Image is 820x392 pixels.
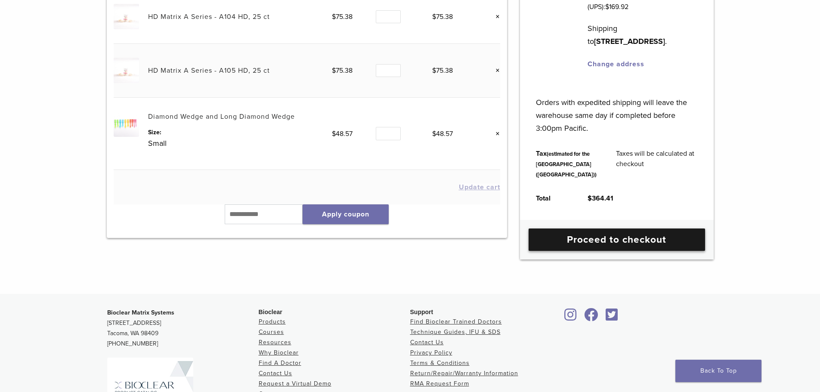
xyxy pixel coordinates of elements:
button: Apply coupon [303,204,389,224]
span: $ [432,12,436,21]
th: Total [526,186,578,210]
img: HD Matrix A Series - A105 HD, 25 ct [114,58,139,83]
span: $ [432,130,436,138]
span: $ [432,66,436,75]
span: $ [588,194,592,203]
bdi: 364.41 [588,194,613,203]
a: Terms & Conditions [410,359,470,367]
td: Taxes will be calculated at checkout [606,142,707,186]
a: Change address [588,60,644,68]
a: RMA Request Form [410,380,469,387]
a: Technique Guides, IFU & SDS [410,328,501,336]
a: Why Bioclear [259,349,299,356]
bdi: 48.57 [432,130,453,138]
span: Support [410,309,433,315]
p: Small [148,137,332,150]
a: Find A Doctor [259,359,301,367]
span: $ [332,130,336,138]
a: Contact Us [259,370,292,377]
small: (estimated for the [GEOGRAPHIC_DATA] ([GEOGRAPHIC_DATA])) [536,151,597,178]
span: $ [332,66,336,75]
a: Find Bioclear Trained Doctors [410,318,502,325]
th: Tax [526,142,606,186]
p: Shipping to . [588,22,697,48]
a: HD Matrix A Series - A105 HD, 25 ct [148,66,270,75]
a: Return/Repair/Warranty Information [410,370,518,377]
a: Remove this item [489,11,500,22]
bdi: 75.38 [432,66,453,75]
a: Back To Top [675,360,761,382]
span: $ [332,12,336,21]
a: HD Matrix A Series - A104 HD, 25 ct [148,12,270,21]
strong: [STREET_ADDRESS] [594,37,665,46]
img: Diamond Wedge and Long Diamond Wedge [114,111,139,137]
a: Products [259,318,286,325]
a: Bioclear [582,313,601,322]
a: Privacy Policy [410,349,452,356]
a: Bioclear [603,313,621,322]
bdi: 75.38 [432,12,453,21]
p: Orders with expedited shipping will leave the warehouse same day if completed before 3:00pm Pacific. [536,83,697,135]
span: Bioclear [259,309,282,315]
a: Remove this item [489,65,500,76]
a: Contact Us [410,339,444,346]
span: $ [605,3,609,11]
a: Diamond Wedge and Long Diamond Wedge [148,112,295,121]
bdi: 169.92 [605,3,628,11]
a: Request a Virtual Demo [259,380,331,387]
button: Update cart [459,184,500,191]
a: Remove this item [489,128,500,139]
bdi: 75.38 [332,12,353,21]
dt: Size: [148,128,332,137]
a: Bioclear [562,313,580,322]
bdi: 48.57 [332,130,353,138]
a: Proceed to checkout [529,228,705,251]
bdi: 75.38 [332,66,353,75]
img: HD Matrix A Series - A104 HD, 25 ct [114,4,139,29]
a: Resources [259,339,291,346]
a: Courses [259,328,284,336]
strong: Bioclear Matrix Systems [107,309,174,316]
p: [STREET_ADDRESS] Tacoma, WA 98409 [PHONE_NUMBER] [107,308,259,349]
